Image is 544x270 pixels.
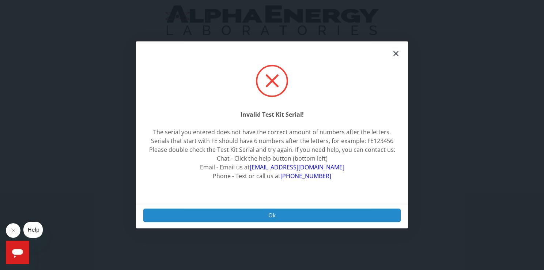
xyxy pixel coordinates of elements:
[148,145,396,154] div: Please double check the Test Kit Serial and try again. If you need help, you can contact us:
[23,222,43,238] iframe: Message from company
[280,172,331,180] a: [PHONE_NUMBER]
[148,128,396,145] div: The serial you entered does not have the correct amount of numbers after the letters. Serials tha...
[250,163,344,171] a: [EMAIL_ADDRESS][DOMAIN_NAME]
[200,154,344,180] span: Chat - Click the help button (bottom left) Email - Email us at Phone - Text or call us at
[6,241,29,264] iframe: Button to launch messaging window
[6,223,20,238] iframe: Close message
[241,110,304,119] strong: Invalid Test Kit Serial!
